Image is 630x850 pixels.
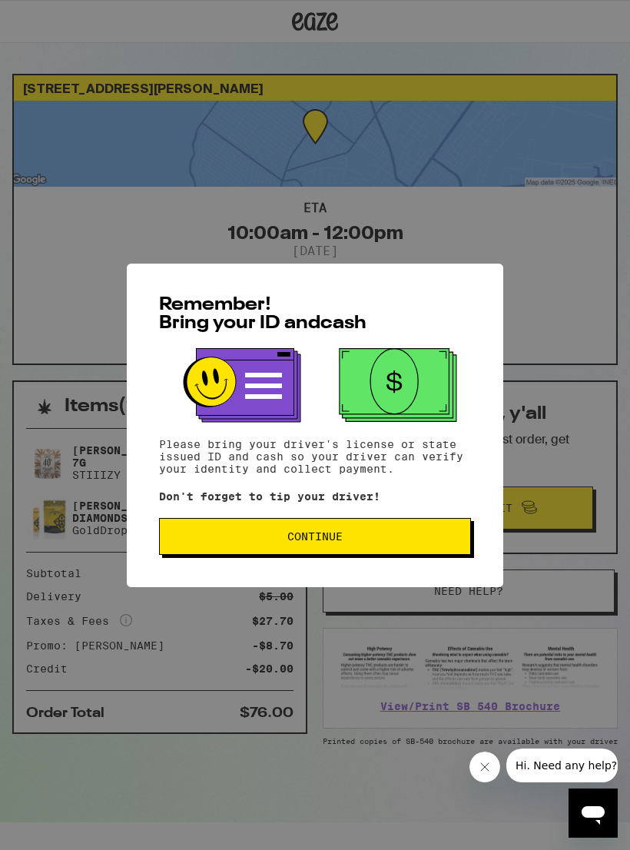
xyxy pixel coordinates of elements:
p: Don't forget to tip your driver! [159,490,471,503]
button: Continue [159,518,471,555]
iframe: Message from company [506,749,618,782]
p: Please bring your driver's license or state issued ID and cash so your driver can verify your ide... [159,438,471,475]
iframe: Button to launch messaging window [569,789,618,838]
span: Continue [287,531,343,542]
span: Remember! Bring your ID and cash [159,296,366,333]
iframe: Close message [469,752,500,782]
